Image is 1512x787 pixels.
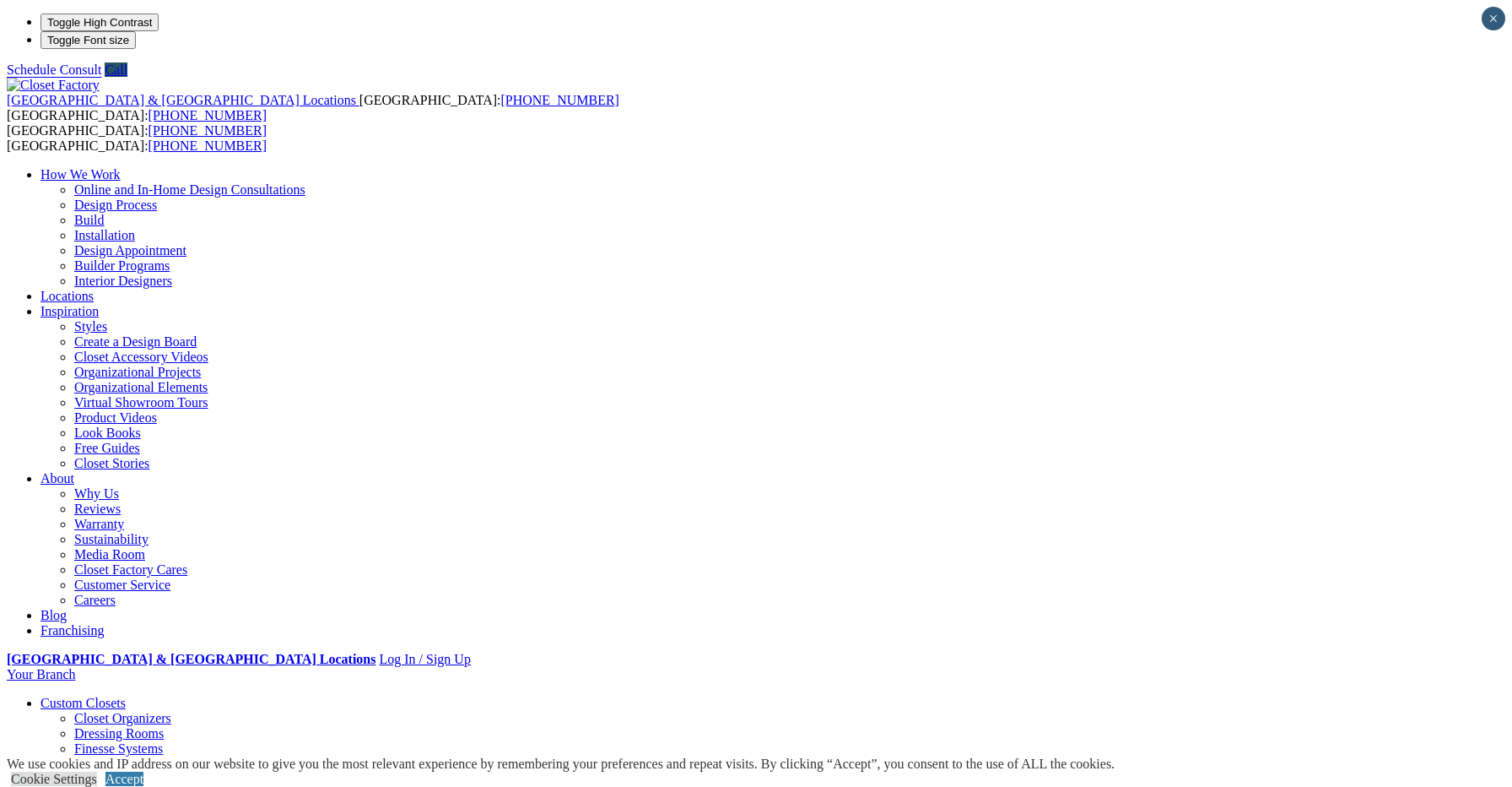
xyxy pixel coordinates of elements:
[105,772,143,786] a: Accept
[74,258,170,273] a: Builder Programs
[74,228,135,242] a: Installation
[40,289,94,303] a: Locations
[148,138,267,153] a: [PHONE_NUMBER]
[74,334,197,349] a: Create a Design Board
[40,623,105,638] a: Franchising
[7,123,267,153] span: [GEOGRAPHIC_DATA]: [GEOGRAPHIC_DATA]:
[7,78,100,93] img: Closet Factory
[11,772,97,786] a: Cookie Settings
[7,93,619,122] span: [GEOGRAPHIC_DATA]: [GEOGRAPHIC_DATA]:
[148,123,267,138] a: [PHONE_NUMBER]
[74,274,172,288] a: Interior Designers
[148,108,267,122] a: [PHONE_NUMBER]
[74,410,157,425] a: Product Videos
[74,517,124,531] a: Warranty
[74,380,208,394] a: Organizational Elements
[7,667,75,681] a: Your Branch
[74,198,157,212] a: Design Process
[379,652,470,666] a: Log In / Sign Up
[74,726,164,741] a: Dressing Rooms
[74,182,305,197] a: Online and In-Home Design Consultations
[40,471,74,486] a: About
[500,93,618,107] a: [PHONE_NUMBER]
[74,319,107,334] a: Styles
[74,502,121,516] a: Reviews
[74,593,116,607] a: Careers
[74,532,148,546] a: Sustainability
[105,62,127,77] a: Call
[40,167,121,182] a: How We Work
[74,741,163,756] a: Finesse Systems
[47,34,129,46] span: Toggle Font size
[74,441,140,455] a: Free Guides
[7,62,101,77] a: Schedule Consult
[74,243,186,258] a: Design Appointment
[74,562,187,577] a: Closet Factory Cares
[40,14,159,31] button: Toggle High Contrast
[74,456,149,470] a: Closet Stories
[40,696,126,710] a: Custom Closets
[74,711,171,725] a: Closet Organizers
[74,350,208,364] a: Closet Accessory Videos
[7,93,356,107] span: [GEOGRAPHIC_DATA] & [GEOGRAPHIC_DATA] Locations
[74,395,208,410] a: Virtual Showroom Tours
[74,578,170,592] a: Customer Service
[74,486,119,501] a: Why Us
[40,31,136,49] button: Toggle Font size
[74,365,201,379] a: Organizational Projects
[7,93,359,107] a: [GEOGRAPHIC_DATA] & [GEOGRAPHIC_DATA] Locations
[47,16,152,29] span: Toggle High Contrast
[74,426,141,440] a: Look Books
[7,757,1115,772] div: We use cookies and IP address on our website to give you the most relevant experience by remember...
[1482,7,1505,30] button: Close
[40,608,67,622] a: Blog
[74,547,145,562] a: Media Room
[7,652,375,666] a: [GEOGRAPHIC_DATA] & [GEOGRAPHIC_DATA] Locations
[40,304,99,318] a: Inspiration
[74,213,105,227] a: Build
